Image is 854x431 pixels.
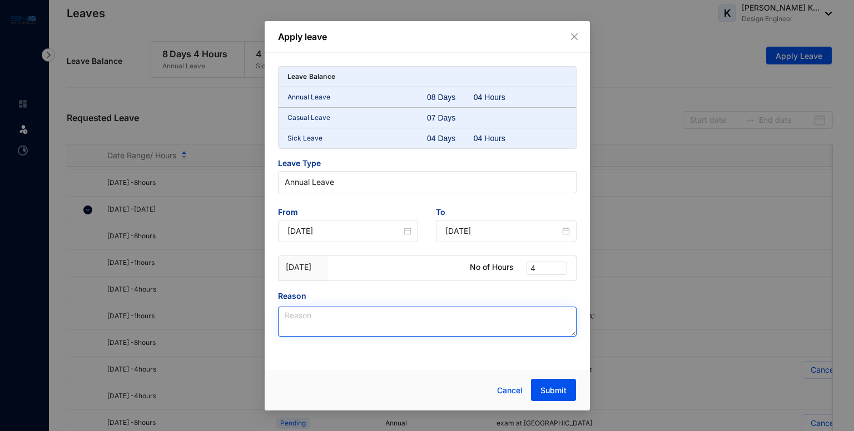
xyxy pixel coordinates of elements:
[530,262,563,274] span: 4
[540,385,567,396] span: Submit
[278,30,577,43] p: Apply leave
[427,112,474,123] div: 07 Days
[474,133,520,144] div: 04 Hours
[278,307,577,337] textarea: Reason
[531,379,576,401] button: Submit
[287,92,428,103] p: Annual Leave
[285,174,570,191] span: Annual Leave
[470,262,513,273] p: No of Hours
[287,71,336,82] p: Leave Balance
[445,225,560,237] input: End Date
[286,262,321,273] p: [DATE]
[427,92,474,103] div: 08 Days
[570,32,579,41] span: close
[427,133,474,144] div: 04 Days
[497,384,523,397] span: Cancel
[287,133,428,144] p: Sick Leave
[278,158,577,171] span: Leave Type
[287,225,402,237] input: Start Date
[287,112,428,123] p: Casual Leave
[278,207,419,220] span: From
[278,290,314,302] label: Reason
[474,92,520,103] div: 04 Hours
[489,379,531,402] button: Cancel
[568,31,580,43] button: Close
[436,207,577,220] span: To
